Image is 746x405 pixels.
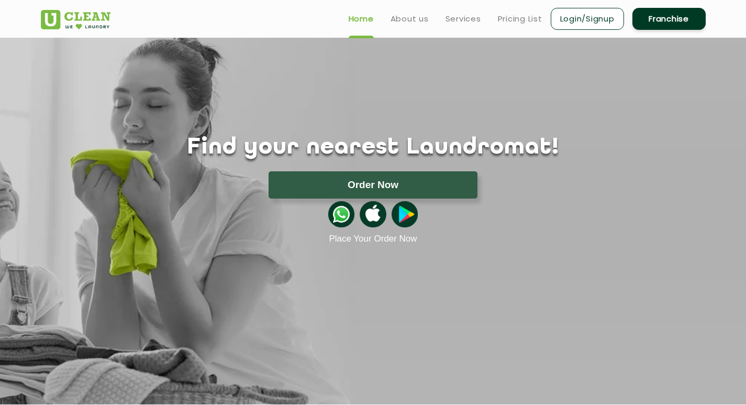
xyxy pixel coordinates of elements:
[392,201,418,227] img: playstoreicon.png
[41,10,110,29] img: UClean Laundry and Dry Cleaning
[632,8,706,30] a: Franchise
[498,13,542,25] a: Pricing List
[328,201,354,227] img: whatsappicon.png
[329,234,417,244] a: Place Your Order Now
[33,135,714,161] h1: Find your nearest Laundromat!
[391,13,429,25] a: About us
[269,171,477,199] button: Order Now
[349,13,374,25] a: Home
[446,13,481,25] a: Services
[551,8,624,30] a: Login/Signup
[360,201,386,227] img: apple-icon.png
